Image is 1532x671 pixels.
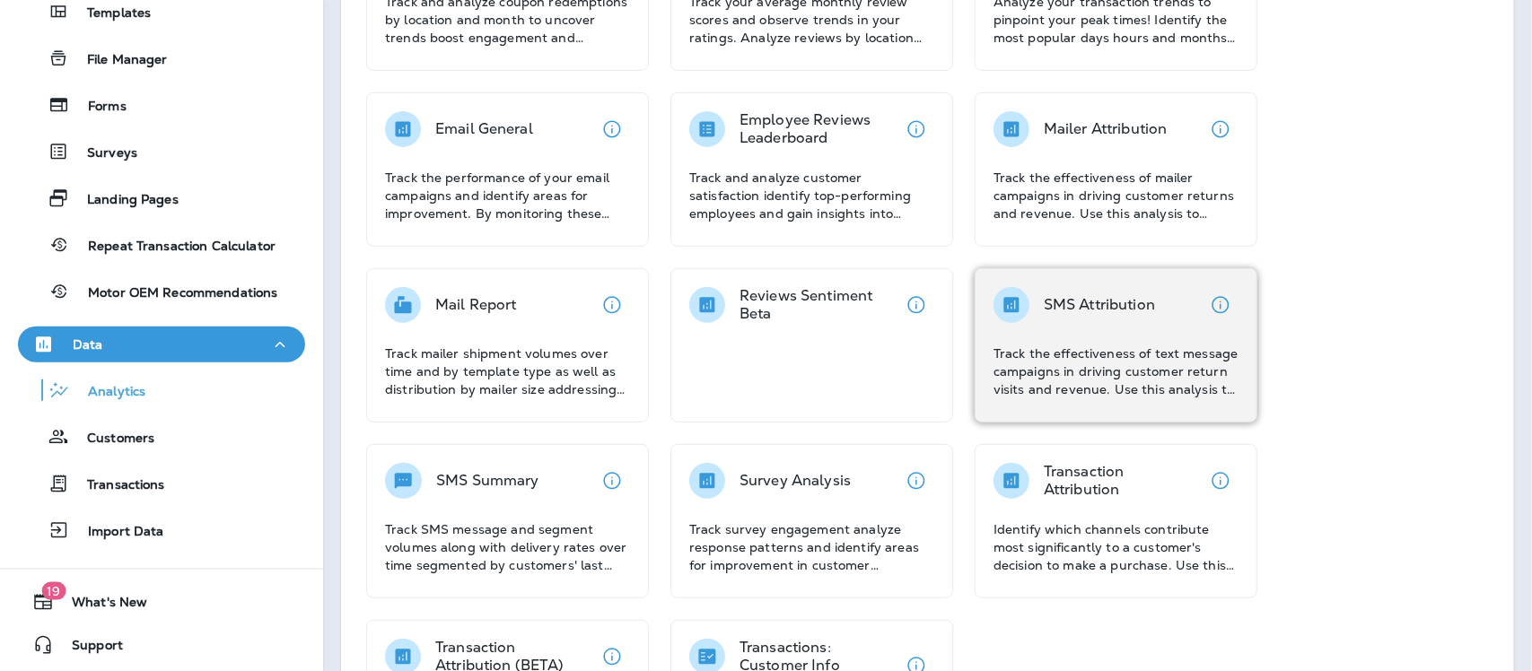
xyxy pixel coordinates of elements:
p: Surveys [69,145,137,162]
button: 19What's New [18,584,305,620]
p: Reviews Sentiment Beta [740,287,898,323]
p: Templates [69,5,151,22]
button: Support [18,627,305,663]
button: Surveys [18,133,305,170]
p: Employee Reviews Leaderboard [740,111,898,147]
p: Track the effectiveness of mailer campaigns in driving customer returns and revenue. Use this ana... [994,169,1239,222]
p: Track survey engagement analyze response patterns and identify areas for improvement in customer ... [689,520,934,574]
p: Track mailer shipment volumes over time and by template type as well as distribution by mailer si... [385,344,630,398]
p: Repeat Transaction Calculator [70,239,276,256]
p: Motor OEM Recommendations [70,285,278,302]
button: View details [594,287,630,323]
p: Track the effectiveness of text message campaigns in driving customer return visits and revenue. ... [994,344,1239,398]
button: View details [898,463,934,499]
p: SMS Attribution [1044,296,1155,314]
span: Support [54,638,123,659]
button: Analytics [18,371,305,409]
button: View details [1203,287,1239,323]
p: Landing Pages [69,192,179,209]
p: Transactions [69,477,165,494]
button: View details [1203,111,1239,147]
p: Track and analyze customer satisfaction identify top-performing employees and gain insights into ... [689,169,934,222]
button: Data [18,327,305,362]
button: Landing Pages [18,179,305,217]
button: Forms [18,86,305,124]
p: Transaction Attribution [1044,463,1203,499]
p: Import Data [70,524,164,541]
button: View details [594,463,630,499]
p: Customers [69,431,154,448]
p: Mailer Attribution [1044,120,1168,138]
p: Forms [70,99,127,116]
button: Import Data [18,511,305,549]
p: Analytics [70,384,145,401]
span: 19 [41,582,66,600]
p: SMS Summary [436,472,539,490]
button: File Manager [18,39,305,77]
button: Repeat Transaction Calculator [18,226,305,264]
button: View details [594,111,630,147]
p: Email General [435,120,533,138]
button: Motor OEM Recommendations [18,273,305,310]
button: View details [898,111,934,147]
p: Track SMS message and segment volumes along with delivery rates over time segmented by customers'... [385,520,630,574]
button: Customers [18,418,305,456]
button: View details [1203,463,1239,499]
span: What's New [54,595,147,616]
p: File Manager [69,52,168,69]
p: Track the performance of your email campaigns and identify areas for improvement. By monitoring t... [385,169,630,222]
p: Mail Report [435,296,517,314]
p: Data [73,337,103,352]
p: Identify which channels contribute most significantly to a customer's decision to make a purchase... [994,520,1239,574]
p: Survey Analysis [740,472,851,490]
button: View details [898,287,934,323]
button: Transactions [18,465,305,502]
